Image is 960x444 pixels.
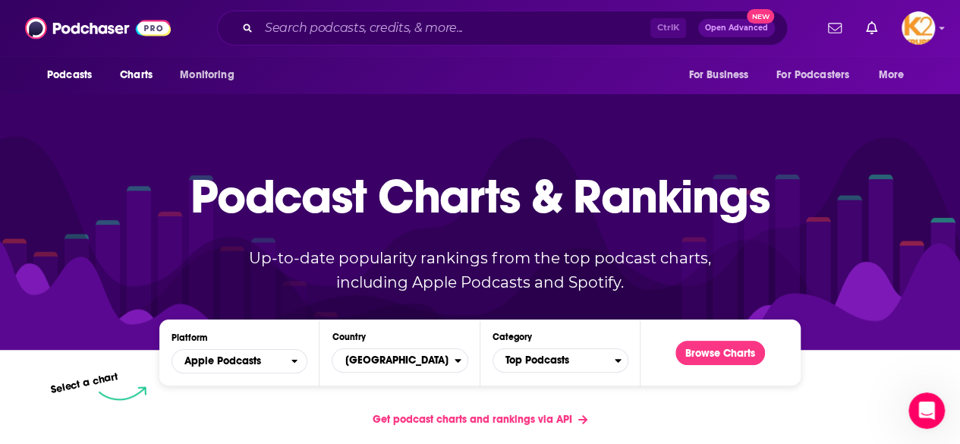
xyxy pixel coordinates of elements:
[675,341,765,365] button: Browse Charts
[868,61,924,90] button: open menu
[688,65,748,86] span: For Business
[822,15,848,41] a: Show notifications dropdown
[172,349,307,373] h2: Platforms
[172,349,307,373] button: open menu
[259,16,650,40] input: Search podcasts, credits, & more...
[169,61,253,90] button: open menu
[184,356,261,367] span: Apple Podcasts
[705,24,768,32] span: Open Advanced
[25,14,171,43] img: Podchaser - Follow, Share and Rate Podcasts
[190,146,770,245] p: Podcast Charts & Rankings
[373,413,572,426] span: Get podcast charts and rankings via API
[47,65,92,86] span: Podcasts
[678,61,767,90] button: open menu
[776,65,849,86] span: For Podcasters
[110,61,162,90] a: Charts
[493,348,615,373] span: Top Podcasts
[860,15,883,41] a: Show notifications dropdown
[219,246,741,294] p: Up-to-date popularity rankings from the top podcast charts, including Apple Podcasts and Spotify.
[180,65,234,86] span: Monitoring
[493,348,628,373] button: Categories
[902,11,935,45] button: Show profile menu
[217,11,788,46] div: Search podcasts, credits, & more...
[50,370,120,396] p: Select a chart
[902,11,935,45] span: Logged in as K2Krupp
[698,19,775,37] button: Open AdvancedNew
[902,11,935,45] img: User Profile
[332,348,454,373] span: [GEOGRAPHIC_DATA]
[766,61,871,90] button: open menu
[650,18,686,38] span: Ctrl K
[332,348,467,373] button: Countries
[360,401,600,438] a: Get podcast charts and rankings via API
[120,65,153,86] span: Charts
[747,9,774,24] span: New
[908,392,945,429] iframe: Intercom live chat
[879,65,905,86] span: More
[99,386,146,401] img: select arrow
[36,61,112,90] button: open menu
